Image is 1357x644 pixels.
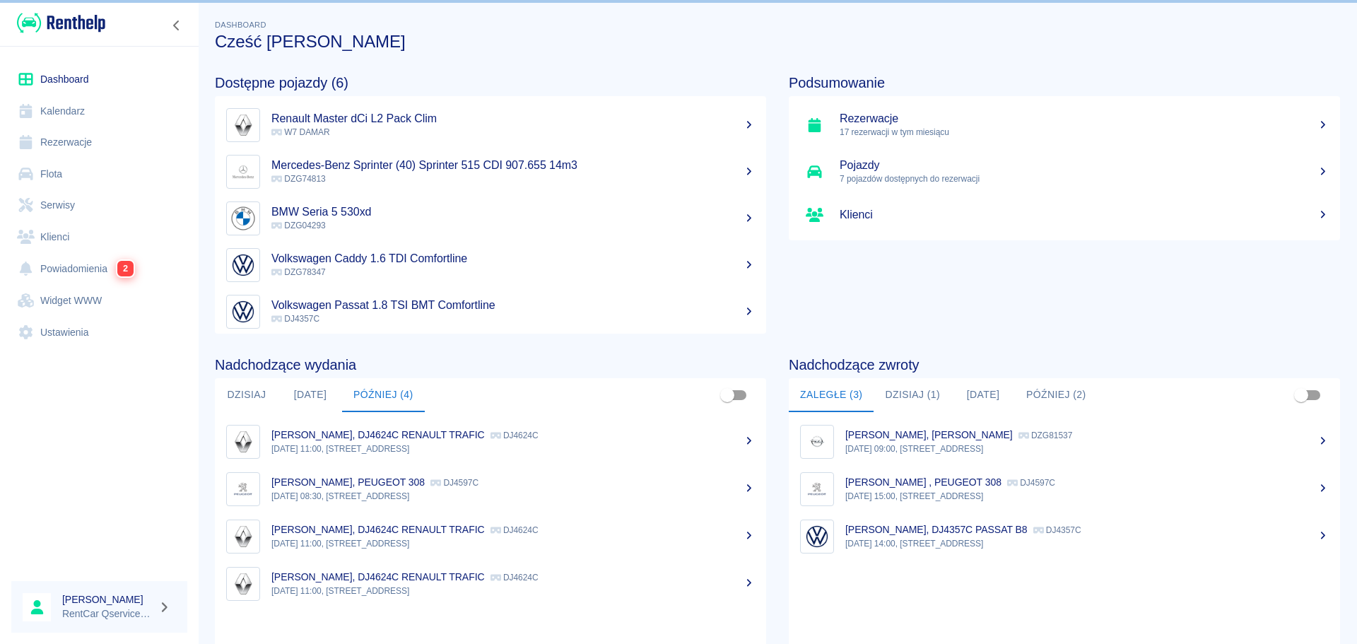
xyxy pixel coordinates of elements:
[804,523,830,550] img: Image
[271,314,319,324] span: DJ4357C
[230,523,257,550] img: Image
[271,127,330,137] span: W7 DAMAR
[430,478,478,488] p: DJ4597C
[230,570,257,597] img: Image
[789,148,1340,195] a: Pojazdy7 pojazdów dostępnych do rezerwacji
[215,148,766,195] a: ImageMercedes-Benz Sprinter (40) Sprinter 515 CDI 907.655 14m3 DZG74813
[845,524,1028,535] p: [PERSON_NAME], DJ4357C PASSAT B8
[215,195,766,242] a: ImageBMW Seria 5 530xd DZG04293
[1015,378,1098,412] button: Później (2)
[11,252,187,285] a: Powiadomienia2
[271,205,755,219] h5: BMW Seria 5 530xd
[789,513,1340,560] a: Image[PERSON_NAME], DJ4357C PASSAT B8 DJ4357C[DATE] 14:00, [STREET_ADDRESS]
[789,102,1340,148] a: Rezerwacje17 rezerwacji w tym miesiącu
[845,537,1329,550] p: [DATE] 14:00, [STREET_ADDRESS]
[951,378,1015,412] button: [DATE]
[271,158,755,172] h5: Mercedes-Benz Sprinter (40) Sprinter 515 CDI 907.655 14m3
[840,126,1329,139] p: 17 rezerwacji w tym miesiącu
[230,112,257,139] img: Image
[11,64,187,95] a: Dashboard
[271,571,485,582] p: [PERSON_NAME], DJ4624C RENAULT TRAFIC
[11,189,187,221] a: Serwisy
[840,158,1329,172] h5: Pojazdy
[271,476,425,488] p: [PERSON_NAME], PEUGEOT 308
[215,242,766,288] a: ImageVolkswagen Caddy 1.6 TDI Comfortline DZG78347
[789,465,1340,513] a: Image[PERSON_NAME] , PEUGEOT 308 DJ4597C[DATE] 15:00, [STREET_ADDRESS]
[271,221,326,230] span: DZG04293
[804,428,830,455] img: Image
[271,443,755,455] p: [DATE] 11:00, [STREET_ADDRESS]
[215,32,1340,52] h3: Cześć [PERSON_NAME]
[230,158,257,185] img: Image
[215,560,766,607] a: Image[PERSON_NAME], DJ4624C RENAULT TRAFIC DJ4624C[DATE] 11:00, [STREET_ADDRESS]
[342,378,425,412] button: Później (4)
[215,74,766,91] h4: Dostępne pojazdy (6)
[271,252,755,266] h5: Volkswagen Caddy 1.6 TDI Comfortline
[215,356,766,373] h4: Nadchodzące wydania
[11,317,187,349] a: Ustawienia
[11,127,187,158] a: Rezerwacje
[271,585,755,597] p: [DATE] 11:00, [STREET_ADDRESS]
[230,205,257,232] img: Image
[845,429,1013,440] p: [PERSON_NAME], [PERSON_NAME]
[271,524,485,535] p: [PERSON_NAME], DJ4624C RENAULT TRAFIC
[271,429,485,440] p: [PERSON_NAME], DJ4624C RENAULT TRAFIC
[789,378,874,412] button: Zaległe (3)
[490,431,539,440] p: DJ4624C
[62,607,153,621] p: RentCar Qservice Damar Parts
[1007,478,1055,488] p: DJ4597C
[271,112,755,126] h5: Renault Master dCi L2 Pack Clim
[804,476,830,503] img: Image
[215,513,766,560] a: Image[PERSON_NAME], DJ4624C RENAULT TRAFIC DJ4624C[DATE] 11:00, [STREET_ADDRESS]
[278,378,342,412] button: [DATE]
[1033,525,1081,535] p: DJ4357C
[230,428,257,455] img: Image
[840,208,1329,222] h5: Klienci
[490,573,539,582] p: DJ4624C
[11,158,187,190] a: Flota
[271,267,326,277] span: DZG78347
[271,298,755,312] h5: Volkswagen Passat 1.8 TSI BMT Comfortline
[11,11,105,35] a: Renthelp logo
[714,382,741,409] span: Pokaż przypisane tylko do mnie
[840,112,1329,126] h5: Rezerwacje
[789,356,1340,373] h4: Nadchodzące zwroty
[840,172,1329,185] p: 7 pojazdów dostępnych do rezerwacji
[11,95,187,127] a: Kalendarz
[1018,431,1073,440] p: DZG81537
[874,378,951,412] button: Dzisiaj (1)
[230,298,257,325] img: Image
[11,221,187,253] a: Klienci
[215,418,766,465] a: Image[PERSON_NAME], DJ4624C RENAULT TRAFIC DJ4624C[DATE] 11:00, [STREET_ADDRESS]
[271,174,326,184] span: DZG74813
[215,288,766,335] a: ImageVolkswagen Passat 1.8 TSI BMT Comfortline DJ4357C
[215,378,278,412] button: Dzisiaj
[271,490,755,503] p: [DATE] 08:30, [STREET_ADDRESS]
[230,252,257,279] img: Image
[215,21,266,29] span: Dashboard
[17,11,105,35] img: Renthelp logo
[62,592,153,607] h6: [PERSON_NAME]
[789,195,1340,235] a: Klienci
[11,285,187,317] a: Widget WWW
[845,490,1329,503] p: [DATE] 15:00, [STREET_ADDRESS]
[215,102,766,148] a: ImageRenault Master dCi L2 Pack Clim W7 DAMAR
[845,476,1001,488] p: [PERSON_NAME] , PEUGEOT 308
[789,74,1340,91] h4: Podsumowanie
[117,261,134,276] span: 2
[166,16,187,35] button: Zwiń nawigację
[271,537,755,550] p: [DATE] 11:00, [STREET_ADDRESS]
[490,525,539,535] p: DJ4624C
[845,443,1329,455] p: [DATE] 09:00, [STREET_ADDRESS]
[215,465,766,513] a: Image[PERSON_NAME], PEUGEOT 308 DJ4597C[DATE] 08:30, [STREET_ADDRESS]
[230,476,257,503] img: Image
[789,418,1340,465] a: Image[PERSON_NAME], [PERSON_NAME] DZG81537[DATE] 09:00, [STREET_ADDRESS]
[1288,382,1315,409] span: Pokaż przypisane tylko do mnie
